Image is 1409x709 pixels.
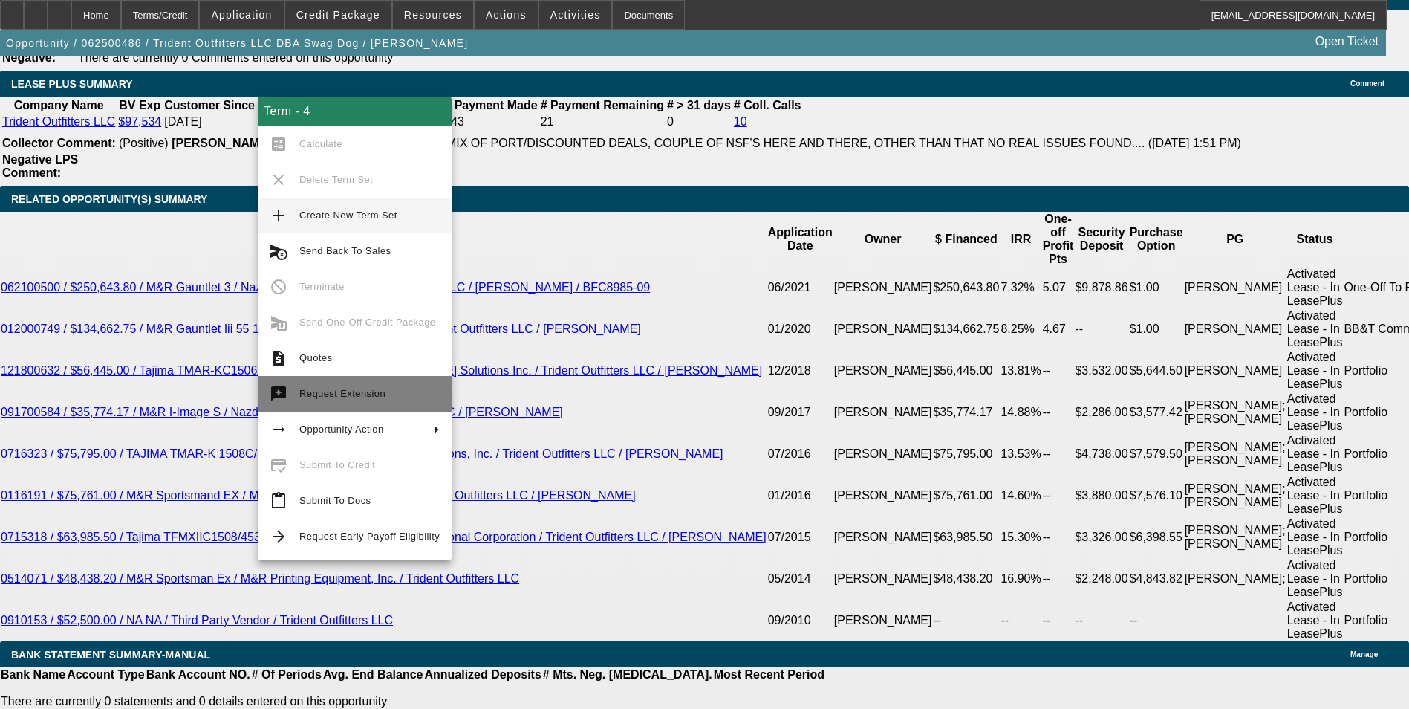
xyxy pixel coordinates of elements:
td: Activated Lease - In LeasePlus [1286,350,1344,392]
span: (Positive) [119,137,169,149]
th: Bank Account NO. [146,667,251,682]
th: # Mts. Neg. [MEDICAL_DATA]. [542,667,713,682]
mat-icon: try [270,385,287,403]
td: 01/2016 [767,475,833,517]
td: $250,643.80 [932,267,1000,308]
a: Open Ticket [1309,29,1384,54]
td: 5.07 [1042,267,1075,308]
td: -- [932,600,1000,641]
a: 121800632 / $56,445.00 / Tajima TMAR-KC1506/436/WCT Type 2 / [PERSON_NAME] Solutions Inc. / Tride... [1,364,762,377]
span: Application [211,9,272,21]
td: 16.90% [1000,558,1041,600]
a: 0116191 / $75,761.00 / M&R Sportsmand EX / M&R Printing Equipment, Inc. / Trident Outfitters LLC ... [1,489,636,502]
td: $7,579.50 [1129,433,1184,475]
td: 09/2017 [767,392,833,433]
th: Purchase Option [1129,212,1184,267]
td: $5,644.50 [1129,350,1184,392]
th: Security Deposit [1074,212,1128,267]
td: -- [1042,475,1075,517]
th: Owner [833,212,933,267]
td: [DATE] [163,114,256,129]
td: 07/2016 [767,433,833,475]
td: Activated Lease - In LeasePlus [1286,433,1344,475]
td: [PERSON_NAME] [1184,350,1286,392]
td: Activated Lease - In LeasePlus [1286,308,1344,350]
td: 09/2010 [767,600,833,641]
a: 091700584 / $35,774.17 / M&R I-Image S / Nazdar SourceOne / Trident Outfitters LLC / [PERSON_NAME] [1,406,563,418]
span: Request Extension [299,388,385,399]
td: $3,326.00 [1074,517,1128,558]
td: $7,576.10 [1129,475,1184,517]
a: 0514071 / $48,438.20 / M&R Sportsman Ex / M&R Printing Equipment, Inc. / Trident Outfitters LLC [1,572,519,585]
td: Activated Lease - In LeasePlus [1286,558,1344,600]
td: -- [1042,600,1075,641]
td: $4,843.82 [1129,558,1184,600]
span: BANK STATEMENT SUMMARY-MANUAL [11,649,210,661]
button: Activities [539,1,612,29]
b: [PERSON_NAME]: [172,137,276,149]
td: -- [1042,558,1075,600]
span: Quotes [299,352,332,363]
td: 12/2018 [767,350,833,392]
td: -- [1074,600,1128,641]
a: $97,534 [118,115,161,128]
span: Resources [404,9,462,21]
td: [PERSON_NAME] [833,600,933,641]
td: 4.67 [1042,308,1075,350]
a: 10 [734,115,747,128]
td: [PERSON_NAME] [1184,308,1286,350]
mat-icon: arrow_forward [270,528,287,545]
button: Actions [475,1,538,29]
td: -- [1074,308,1128,350]
th: Application Date [767,212,833,267]
td: $75,761.00 [932,475,1000,517]
td: 13.81% [1000,350,1041,392]
th: One-off Profit Pts [1042,212,1075,267]
th: # Of Periods [251,667,322,682]
th: Most Recent Period [713,667,825,682]
td: 8.25% [1000,308,1041,350]
span: Manage [1350,650,1378,658]
td: 243 [443,114,538,129]
td: [PERSON_NAME]; [1184,558,1286,600]
td: Activated Lease - In LeasePlus [1286,267,1344,308]
span: REPEAT CUSTOMER, WITH A MIX OF PORT/DISCOUNTED DEALS, COUPLE OF NSF'S HERE AND THERE, OTHER THAN ... [279,137,1241,149]
td: $3,577.42 [1129,392,1184,433]
b: # Payment Remaining [541,99,664,111]
div: Term - 4 [258,97,452,126]
b: Customer Since [164,99,255,111]
th: Annualized Deposits [423,667,541,682]
td: Activated Lease - In LeasePlus [1286,517,1344,558]
td: [PERSON_NAME]; [PERSON_NAME] [1184,392,1286,433]
b: BV Exp [119,99,160,111]
td: $63,985.50 [932,517,1000,558]
td: $1.00 [1129,267,1184,308]
span: Request Early Payoff Eligibility [299,531,440,542]
td: -- [1000,600,1041,641]
th: Account Type [66,667,146,682]
td: $1.00 [1129,308,1184,350]
td: 15.30% [1000,517,1041,558]
span: Opportunity Action [299,424,384,435]
span: Actions [486,9,527,21]
b: # Coll. Calls [734,99,801,111]
span: RELATED OPPORTUNITY(S) SUMMARY [11,193,207,205]
td: 07/2015 [767,517,833,558]
a: Trident Outfitters LLC [2,115,115,128]
td: [PERSON_NAME] [833,350,933,392]
td: 21 [540,114,665,129]
span: Activities [550,9,601,21]
td: -- [1129,600,1184,641]
td: 0 [666,114,732,129]
td: $56,445.00 [932,350,1000,392]
b: Company Name [14,99,104,111]
mat-icon: add [270,207,287,224]
span: Send Back To Sales [299,245,391,256]
td: $3,532.00 [1074,350,1128,392]
td: -- [1042,517,1075,558]
td: [PERSON_NAME]; [PERSON_NAME] [1184,517,1286,558]
a: 0715318 / $63,985.50 / Tajima TFMXIIC1508/4536WCT / [PERSON_NAME] International Corporation / Tri... [1,531,767,543]
button: Credit Package [285,1,391,29]
span: Create New Term Set [299,210,397,221]
td: $2,248.00 [1074,558,1128,600]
